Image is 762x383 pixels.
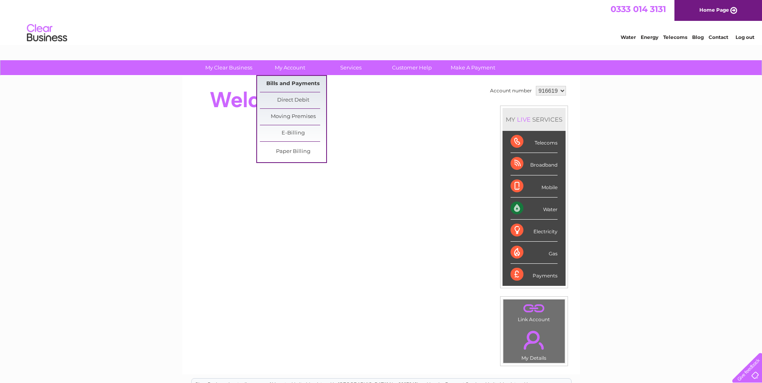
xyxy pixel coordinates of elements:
[503,299,565,324] td: Link Account
[379,60,445,75] a: Customer Help
[663,34,687,40] a: Telecoms
[260,144,326,160] a: Paper Billing
[260,125,326,141] a: E-Billing
[611,4,666,14] a: 0333 014 3131
[709,34,728,40] a: Contact
[196,60,262,75] a: My Clear Business
[641,34,658,40] a: Energy
[692,34,704,40] a: Blog
[511,220,558,242] div: Electricity
[515,116,532,123] div: LIVE
[505,326,563,354] a: .
[511,242,558,264] div: Gas
[488,84,534,98] td: Account number
[503,324,565,363] td: My Details
[260,92,326,108] a: Direct Debit
[511,153,558,175] div: Broadband
[260,109,326,125] a: Moving Premises
[440,60,506,75] a: Make A Payment
[735,34,754,40] a: Log out
[192,4,571,39] div: Clear Business is a trading name of Verastar Limited (registered in [GEOGRAPHIC_DATA] No. 3667643...
[27,21,67,45] img: logo.png
[257,60,323,75] a: My Account
[511,131,558,153] div: Telecoms
[318,60,384,75] a: Services
[260,76,326,92] a: Bills and Payments
[503,108,566,131] div: MY SERVICES
[511,175,558,198] div: Mobile
[505,302,563,316] a: .
[511,264,558,285] div: Payments
[621,34,636,40] a: Water
[511,198,558,220] div: Water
